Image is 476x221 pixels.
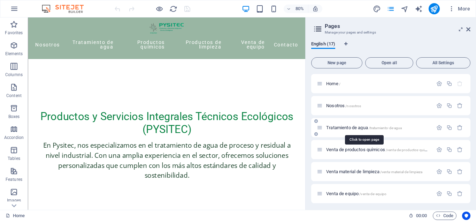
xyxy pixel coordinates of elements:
div: Home/ [324,81,433,86]
span: 00 00 [416,212,427,220]
p: Elements [5,51,23,57]
div: Remove [457,191,463,197]
span: Code [436,212,453,220]
div: Tratamiento de agua/tratamiento-de-agua [324,125,433,130]
div: Venta de productos químicos/venta-de-productos-quimicos-9 [324,147,433,152]
div: Duplicate [446,103,452,109]
div: Nosotros/nosotros [324,103,433,108]
p: Images [7,198,21,203]
p: Tables [8,156,20,161]
button: reload [169,5,177,13]
i: AI Writer [415,5,423,13]
div: Settings [436,147,442,153]
button: More [445,3,473,14]
span: Click to open page [326,191,386,196]
div: Settings [436,191,442,197]
i: Design (Ctrl+Alt+Y) [373,5,381,13]
div: Settings [436,103,442,109]
span: /nosotros [345,104,361,108]
p: Features [6,177,22,182]
i: Pages (Ctrl+Alt+S) [387,5,395,13]
button: 80% [284,5,308,13]
p: Favorites [5,30,23,36]
a: Click to cancel selection. Double-click to open Pages [6,212,25,220]
h6: Session time [409,212,427,220]
span: Open all [368,61,410,65]
span: /tratamiento-de-agua [369,126,402,130]
div: Duplicate [446,169,452,175]
span: More [448,5,470,12]
button: design [373,5,381,13]
div: Settings [436,81,442,87]
h6: 80% [294,5,305,13]
span: /venta-material-de-limpieza [380,170,423,174]
button: Open all [365,57,413,68]
span: Click to open page [326,147,437,152]
button: Code [433,212,456,220]
span: English (17) [311,40,335,50]
button: navigator [401,5,409,13]
span: New page [314,61,359,65]
div: Remove [457,147,463,153]
button: pages [387,5,395,13]
p: Content [6,93,22,98]
button: New page [311,57,362,68]
div: The startpage cannot be deleted [457,81,463,87]
h2: Pages [325,23,470,29]
div: Duplicate [446,125,452,131]
button: Click here to leave preview mode and continue editing [155,5,163,13]
span: /venta-de-productos-quimicos-9 [386,148,437,152]
i: Publish [430,5,438,13]
span: Click to open page [326,103,361,108]
div: Remove [457,103,463,109]
img: Editor Logo [40,5,92,13]
button: Usercentrics [462,212,470,220]
div: Duplicate [446,191,452,197]
p: Columns [5,72,23,78]
span: Click to open page [326,169,422,174]
h3: Manage your pages and settings [325,29,456,36]
div: Remove [457,125,463,131]
span: Click to open page [326,81,340,86]
p: Boxes [8,114,20,119]
div: Duplicate [446,147,452,153]
div: Settings [436,169,442,175]
button: text_generator [415,5,423,13]
span: All Settings [419,61,467,65]
div: Language Tabs [311,41,470,54]
p: Accordion [4,135,24,140]
div: Settings [436,125,442,131]
button: publish [429,3,440,14]
span: Tratamiento de agua [326,125,402,130]
div: Venta material de limpieza/venta-material-de-limpieza [324,169,433,174]
span: /venta-de-equipo [359,192,386,196]
div: Duplicate [446,81,452,87]
div: Remove [457,169,463,175]
i: On resize automatically adjust zoom level to fit chosen device. [312,6,318,12]
span: / [339,82,340,86]
span: : [421,213,422,218]
div: Venta de equipo/venta-de-equipo [324,191,433,196]
button: All Settings [416,57,470,68]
